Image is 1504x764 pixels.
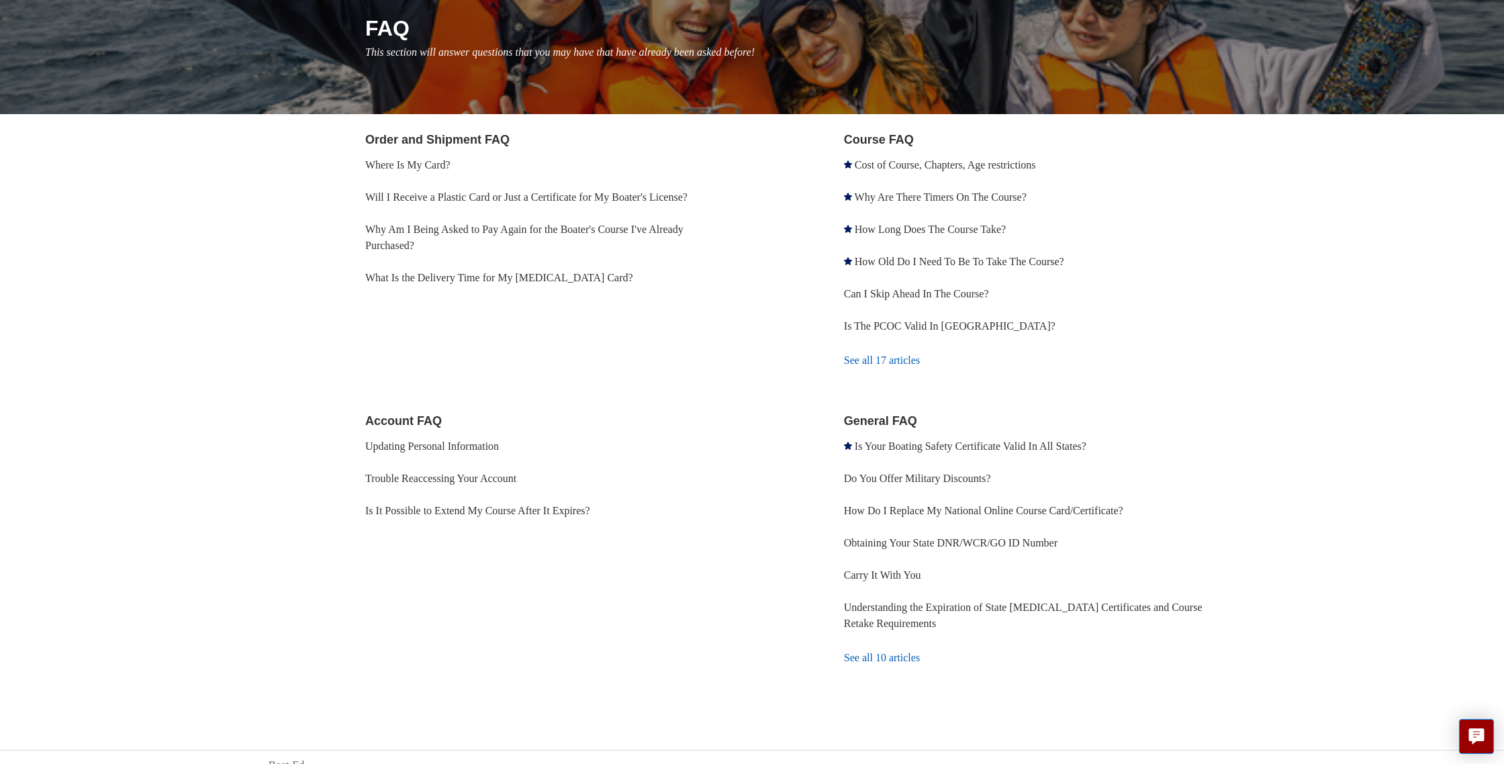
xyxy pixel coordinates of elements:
[365,473,516,484] a: Trouble Reaccessing Your Account
[365,44,1235,60] p: This section will answer questions that you may have that have already been asked before!
[844,342,1235,379] a: See all 17 articles
[844,133,914,146] a: Course FAQ
[365,12,1235,44] h1: FAQ
[365,159,451,171] a: Where Is My Card?
[844,320,1055,332] a: Is The PCOC Valid In [GEOGRAPHIC_DATA]?
[844,602,1203,629] a: Understanding the Expiration of State [MEDICAL_DATA] Certificates and Course Retake Requirements
[365,224,684,251] a: Why Am I Being Asked to Pay Again for the Boater's Course I've Already Purchased?
[844,257,852,265] svg: Promoted article
[844,288,989,299] a: Can I Skip Ahead In The Course?
[844,537,1057,548] a: Obtaining Your State DNR/WCR/GO ID Number
[844,640,1235,676] a: See all 10 articles
[365,133,510,146] a: Order and Shipment FAQ
[365,272,633,283] a: What Is the Delivery Time for My [MEDICAL_DATA] Card?
[855,440,1086,452] a: Is Your Boating Safety Certificate Valid In All States?
[844,160,852,169] svg: Promoted article
[844,569,921,581] a: Carry It With You
[1459,719,1494,754] button: Live chat
[844,442,852,450] svg: Promoted article
[855,256,1064,267] a: How Old Do I Need To Be To Take The Course?
[365,191,688,203] a: Will I Receive a Plastic Card or Just a Certificate for My Boater's License?
[844,505,1123,516] a: How Do I Replace My National Online Course Card/Certificate?
[844,414,917,428] a: General FAQ
[855,224,1006,235] a: How Long Does The Course Take?
[365,440,499,452] a: Updating Personal Information
[365,414,442,428] a: Account FAQ
[844,473,991,484] a: Do You Offer Military Discounts?
[855,159,1036,171] a: Cost of Course, Chapters, Age restrictions
[844,225,852,233] svg: Promoted article
[365,505,590,516] a: Is It Possible to Extend My Course After It Expires?
[855,191,1027,203] a: Why Are There Timers On The Course?
[844,193,852,201] svg: Promoted article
